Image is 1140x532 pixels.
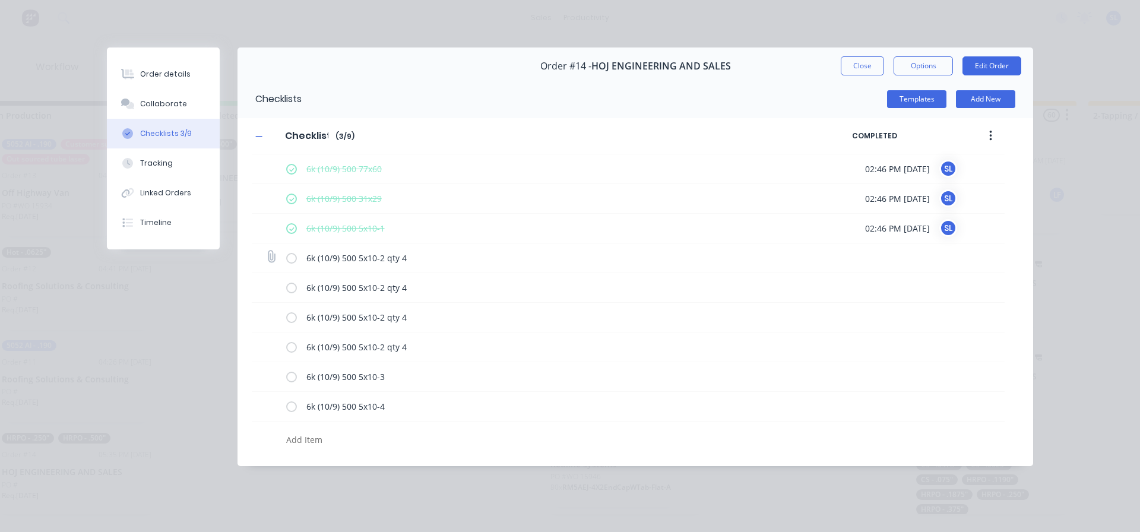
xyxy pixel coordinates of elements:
[894,56,953,75] button: Options
[852,131,953,141] span: COMPLETED
[140,69,191,80] div: Order details
[302,398,821,415] textarea: 6k (10/9) 500 5x10-4
[939,219,957,237] div: SL
[107,208,220,237] button: Timeline
[865,192,930,205] span: 02:46 PM [DATE]
[107,89,220,119] button: Collaborate
[540,61,591,72] span: Order #14 -
[140,158,173,169] div: Tracking
[237,80,302,118] div: Checklists
[962,56,1021,75] button: Edit Order
[140,217,172,228] div: Timeline
[107,148,220,178] button: Tracking
[302,249,821,267] textarea: 6k (10/9) 500 5x10-2 qty 4
[302,160,821,178] textarea: 6k (10/9) 500 77x60
[939,189,957,207] div: SL
[278,127,335,145] input: Enter Checklist name
[107,119,220,148] button: Checklists 3/9
[302,309,821,326] textarea: 6k (10/9) 500 5x10-2 qty 4
[140,128,192,139] div: Checklists 3/9
[302,279,821,296] textarea: 6k (10/9) 500 5x10-2 qty 4
[140,99,187,109] div: Collaborate
[335,131,354,142] span: ( 3 / 9 )
[302,338,821,356] textarea: 6k (10/9) 500 5x10-2 qty 4
[841,56,884,75] button: Close
[865,163,930,175] span: 02:46 PM [DATE]
[302,368,821,385] textarea: 6k (10/9) 500 5x10-3
[107,178,220,208] button: Linked Orders
[865,222,930,235] span: 02:46 PM [DATE]
[140,188,191,198] div: Linked Orders
[302,190,821,207] textarea: 6k (10/9) 500 31x29
[302,220,821,237] textarea: 6k (10/9) 500 5x10-1
[107,59,220,89] button: Order details
[956,90,1015,108] button: Add New
[591,61,731,72] span: HOJ ENGINEERING AND SALES
[887,90,946,108] button: Templates
[939,160,957,178] div: SL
